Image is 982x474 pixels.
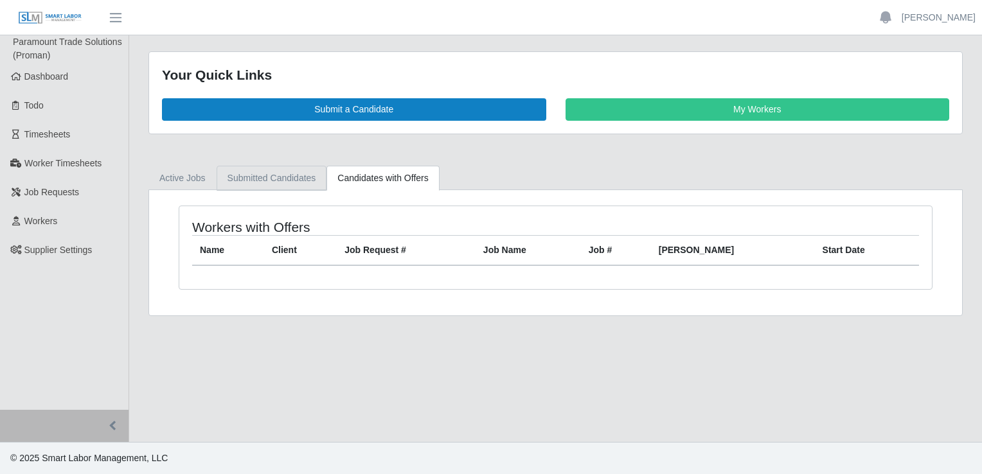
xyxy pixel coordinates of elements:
[326,166,439,191] a: Candidates with Offers
[24,187,80,197] span: Job Requests
[24,129,71,139] span: Timesheets
[24,71,69,82] span: Dashboard
[24,245,93,255] span: Supplier Settings
[24,158,102,168] span: Worker Timesheets
[148,166,217,191] a: Active Jobs
[651,235,815,265] th: [PERSON_NAME]
[192,235,264,265] th: Name
[18,11,82,25] img: SLM Logo
[10,453,168,463] span: © 2025 Smart Labor Management, LLC
[264,235,337,265] th: Client
[13,37,122,60] span: Paramount Trade Solutions (Proman)
[162,98,546,121] a: Submit a Candidate
[192,219,484,235] h4: Workers with Offers
[337,235,476,265] th: Job Request #
[217,166,327,191] a: Submitted Candidates
[24,100,44,110] span: Todo
[24,216,58,226] span: Workers
[581,235,651,265] th: Job #
[476,235,581,265] th: Job Name
[566,98,950,121] a: My Workers
[815,235,919,265] th: Start Date
[162,65,949,85] div: Your Quick Links
[902,11,976,24] a: [PERSON_NAME]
